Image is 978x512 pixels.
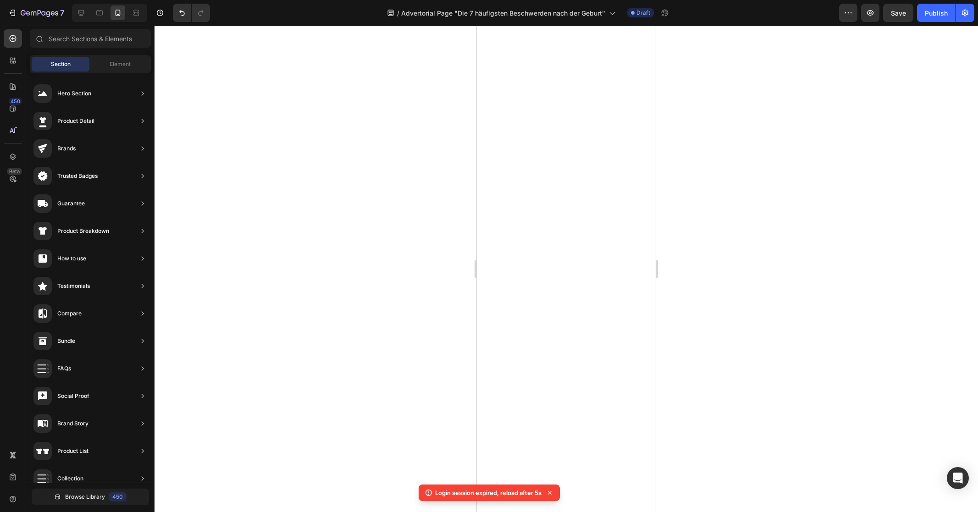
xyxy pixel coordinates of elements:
[9,98,22,105] div: 450
[883,4,913,22] button: Save
[947,467,969,489] div: Open Intercom Messenger
[57,336,75,346] div: Bundle
[57,226,109,236] div: Product Breakdown
[57,116,94,126] div: Product Detail
[57,281,90,291] div: Testimonials
[57,89,91,98] div: Hero Section
[925,8,948,18] div: Publish
[57,419,88,428] div: Brand Story
[891,9,906,17] span: Save
[51,60,71,68] span: Section
[57,171,98,181] div: Trusted Badges
[60,7,64,18] p: 7
[477,26,656,512] iframe: Design area
[110,60,131,68] span: Element
[917,4,956,22] button: Publish
[173,4,210,22] div: Undo/Redo
[7,168,22,175] div: Beta
[57,364,71,373] div: FAQs
[57,199,85,208] div: Guarantee
[4,4,68,22] button: 7
[57,446,88,456] div: Product List
[30,29,151,48] input: Search Sections & Elements
[57,254,86,263] div: How to use
[109,492,127,501] div: 450
[57,309,82,318] div: Compare
[435,488,541,497] p: Login session expired, reload after 5s
[57,144,76,153] div: Brands
[636,9,650,17] span: Draft
[57,391,89,401] div: Social Proof
[57,474,83,483] div: Collection
[401,8,605,18] span: Advertorial Page "Die 7 häufigsten Beschwerden nach der Geburt"
[32,489,149,505] button: Browse Library450
[65,493,105,501] span: Browse Library
[397,8,399,18] span: /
